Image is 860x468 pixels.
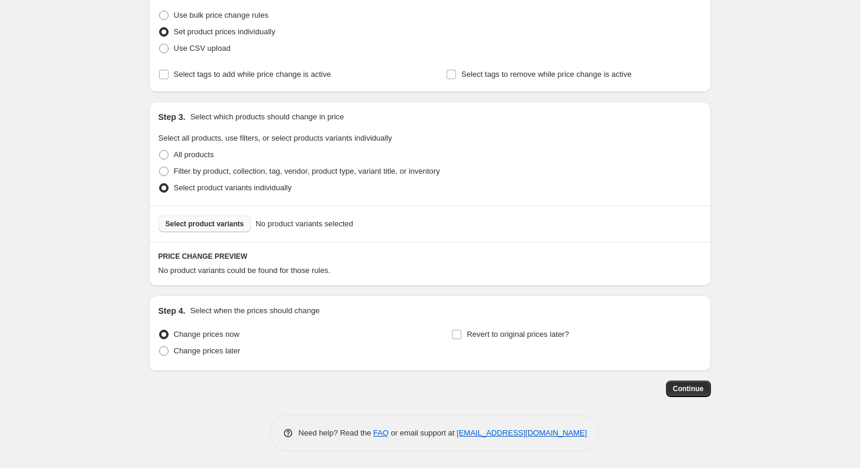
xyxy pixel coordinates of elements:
span: Continue [673,384,704,394]
a: [EMAIL_ADDRESS][DOMAIN_NAME] [457,428,587,437]
span: Set product prices individually [174,27,276,36]
span: No product variants could be found for those rules. [159,266,331,275]
span: Select product variants [166,219,244,229]
span: Select tags to remove while price change is active [461,70,632,79]
span: All products [174,150,214,159]
span: Select product variants individually [174,183,292,192]
span: Change prices now [174,330,240,339]
span: Select tags to add while price change is active [174,70,331,79]
span: No product variants selected [256,218,353,230]
a: FAQ [373,428,389,437]
span: Use CSV upload [174,44,231,53]
span: Use bulk price change rules [174,11,269,19]
p: Select when the prices should change [190,305,319,317]
span: Select all products, use filters, or select products variants individually [159,134,392,142]
span: or email support at [389,428,457,437]
span: Filter by product, collection, tag, vendor, product type, variant title, or inventory [174,167,440,175]
h2: Step 3. [159,111,186,123]
h2: Step 4. [159,305,186,317]
button: Continue [666,381,711,397]
p: Select which products should change in price [190,111,344,123]
h6: PRICE CHANGE PREVIEW [159,252,701,261]
span: Need help? Read the [299,428,374,437]
span: Revert to original prices later? [467,330,569,339]
button: Select product variants [159,216,251,232]
span: Change prices later [174,346,241,355]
